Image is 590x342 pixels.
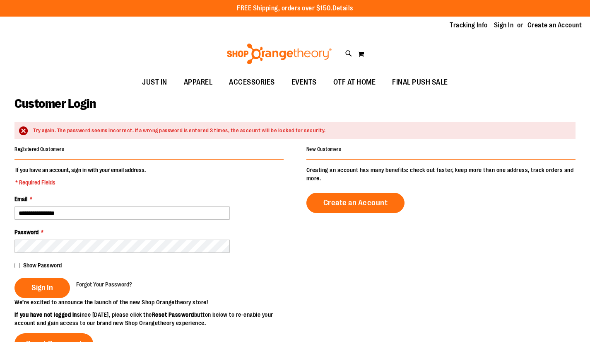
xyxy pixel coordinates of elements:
[237,4,353,13] p: FREE Shipping, orders over $150.
[306,146,342,152] strong: New Customers
[333,73,376,92] span: OTF AT HOME
[14,166,147,187] legend: If you have an account, sign in with your email address.
[176,73,221,92] a: APPAREL
[494,21,514,30] a: Sign In
[14,229,39,235] span: Password
[283,73,325,92] a: EVENTS
[221,73,283,92] a: ACCESSORIES
[291,73,317,92] span: EVENTS
[229,73,275,92] span: ACCESSORIES
[306,193,405,213] a: Create an Account
[14,311,77,318] strong: If you have not logged in
[184,73,213,92] span: APPAREL
[23,262,62,269] span: Show Password
[14,298,295,306] p: We’re excited to announce the launch of the new Shop Orangetheory store!
[306,166,576,182] p: Creating an account has many benefits: check out faster, keep more than one address, track orders...
[14,97,96,111] span: Customer Login
[33,127,567,135] div: Try again. The password seems incorrect. If a wrong password is entered 3 times, the account will...
[14,146,64,152] strong: Registered Customers
[226,44,333,64] img: Shop Orangetheory
[384,73,456,92] a: FINAL PUSH SALE
[134,73,176,92] a: JUST IN
[325,73,384,92] a: OTF AT HOME
[323,198,388,207] span: Create an Account
[392,73,448,92] span: FINAL PUSH SALE
[527,21,582,30] a: Create an Account
[76,281,132,288] span: Forgot Your Password?
[14,196,27,202] span: Email
[31,283,53,292] span: Sign In
[142,73,167,92] span: JUST IN
[332,5,353,12] a: Details
[76,280,132,289] a: Forgot Your Password?
[152,311,194,318] strong: Reset Password
[14,278,70,298] button: Sign In
[15,178,146,187] span: * Required Fields
[450,21,488,30] a: Tracking Info
[14,310,295,327] p: since [DATE], please click the button below to re-enable your account and gain access to our bran...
